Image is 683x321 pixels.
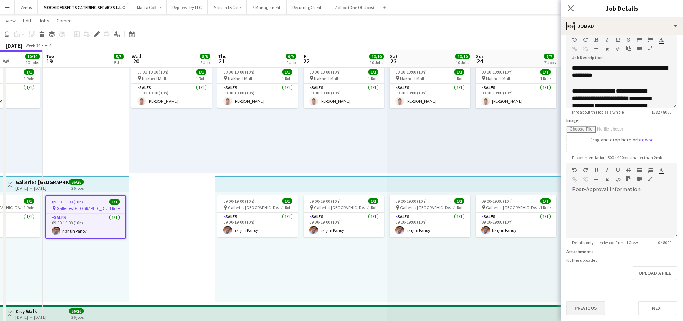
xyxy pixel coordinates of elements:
a: View [3,16,19,25]
app-card-role: Sales1/109:00-19:00 (10h)harjun Panoy [476,213,556,237]
span: 1 Role [368,76,378,81]
span: 09:00-19:00 (10h) [481,69,513,75]
span: 10/10 [369,54,384,59]
span: 09:00-19:00 (10h) [309,69,341,75]
app-card-role: Sales1/109:00-19:00 (10h)[PERSON_NAME] [217,84,298,108]
button: HTML Code [615,46,620,52]
button: Venus [15,0,38,14]
h3: City Walk [15,308,46,315]
button: Insert video [637,45,642,51]
div: 09:00-19:00 (10h)1/1 Galleries [GEOGRAPHIC_DATA]1 RoleSales1/109:00-19:00 (10h)harjun Panoy [217,195,298,237]
button: Fullscreen [648,176,653,182]
span: 09:00-19:00 (10h) [223,69,255,75]
span: 23 [389,57,398,65]
span: 09:00-19:00 (10h) [481,198,513,204]
span: 7/7 [544,54,554,59]
span: 09:00-19:00 (10h) [137,69,168,75]
button: Adhoc (One Off Jobs) [329,0,380,14]
button: HTML Code [615,177,620,183]
span: 10/10 [25,54,40,59]
button: Insert video [637,176,642,182]
span: Week 34 [24,43,42,48]
span: 09:00-19:00 (10h) [395,198,427,204]
app-job-card: 09:00-19:00 (10h)1/1 Nakheel Mall1 RoleSales1/109:00-19:00 (10h)[PERSON_NAME] [304,66,384,108]
div: 09:00-19:00 (10h)1/1 Nakheel Mall1 RoleSales1/109:00-19:00 (10h)[PERSON_NAME] [390,66,470,108]
span: View [6,17,16,24]
button: Horizontal Line [594,46,599,52]
span: Galleries [GEOGRAPHIC_DATA] [57,206,109,211]
button: Maisan15 Cafe [208,0,247,14]
span: Details only seen by confirmed Crew [566,240,644,245]
span: Galleries [GEOGRAPHIC_DATA] [400,205,454,210]
button: Clear Formatting [605,177,610,183]
app-job-card: 09:00-19:00 (10h)1/1 Nakheel Mall1 RoleSales1/109:00-19:00 (10h)[PERSON_NAME] [476,66,556,108]
div: No files uploaded. [566,258,677,263]
span: Nakheel Mall [142,76,166,81]
app-card-role: Sales1/109:00-19:00 (10h)harjun Panoy [390,213,470,237]
button: Paste as plain text [626,176,631,182]
button: Underline [615,37,620,43]
a: Jobs [36,16,52,25]
button: Rep Jewelry LLC [167,0,208,14]
span: 1 Role [282,76,292,81]
span: 1/1 [540,198,551,204]
span: 8/8 [200,54,210,59]
button: Masra Coffee [131,0,167,14]
span: 1/1 [196,69,206,75]
span: Galleries [GEOGRAPHIC_DATA] [228,205,282,210]
button: Italic [605,167,610,173]
h3: Galleries [GEOGRAPHIC_DATA] [15,179,69,185]
h3: Job Details [561,4,683,13]
div: 09:00-19:00 (10h)1/1 Galleries [GEOGRAPHIC_DATA]1 RoleSales1/109:00-19:00 (10h)harjun Panoy [390,195,470,237]
app-card-role: Sales1/109:00-19:00 (10h)[PERSON_NAME] [304,84,384,108]
span: 1 Role [454,76,464,81]
app-job-card: 09:00-19:00 (10h)1/1 Galleries [GEOGRAPHIC_DATA]1 RoleSales1/109:00-19:00 (10h)harjun Panoy [45,195,126,239]
span: 19 [45,57,54,65]
app-card-role: Sales1/109:00-19:00 (10h)[PERSON_NAME] [131,84,212,108]
span: 1/1 [109,199,120,205]
button: Ordered List [648,167,653,173]
span: Sun [476,53,485,60]
span: Sat [390,53,398,60]
span: Nakheel Mall [228,76,252,81]
label: Attachments [566,249,593,254]
span: 1/1 [368,69,378,75]
a: Comms [54,16,76,25]
span: Nakheel Mall [314,76,338,81]
div: 8 Jobs [200,60,211,65]
span: 1 Role [540,205,551,210]
app-card-role: Sales1/109:00-19:00 (10h)harjun Panoy [46,214,125,238]
span: 1/1 [540,69,551,75]
button: Upload a file [633,266,677,280]
span: Galleries [GEOGRAPHIC_DATA] [486,205,540,210]
button: Next [638,301,677,315]
button: Unordered List [637,167,642,173]
span: Thu [218,53,227,60]
span: 10/10 [455,54,470,59]
button: Horizontal Line [594,177,599,183]
span: 1/1 [24,198,34,204]
span: 9/9 [286,54,296,59]
div: [DATE] → [DATE] [15,315,46,320]
div: 26 jobs [71,314,84,320]
app-card-role: Sales1/109:00-19:00 (10h)[PERSON_NAME] [476,84,556,108]
span: Tue [46,53,54,60]
div: 10 Jobs [456,60,469,65]
span: Wed [132,53,141,60]
span: 1/1 [282,69,292,75]
div: 5 Jobs [114,60,125,65]
button: Ordered List [648,37,653,43]
button: Unordered List [637,37,642,43]
div: 09:00-19:00 (10h)1/1 Galleries [GEOGRAPHIC_DATA]1 RoleSales1/109:00-19:00 (10h)harjun Panoy [304,195,384,237]
button: 7 Management [247,0,287,14]
span: 1 Role [24,205,34,210]
button: Strikethrough [626,167,631,173]
div: [DATE] → [DATE] [15,185,69,191]
div: 7 Jobs [544,60,556,65]
span: 1382 / 8000 [646,109,677,115]
button: Bold [594,37,599,43]
span: Galleries [GEOGRAPHIC_DATA] [314,205,368,210]
app-job-card: 09:00-19:00 (10h)1/1 Nakheel Mall1 RoleSales1/109:00-19:00 (10h)[PERSON_NAME] [217,66,298,108]
button: Bold [594,167,599,173]
span: 1/1 [368,198,378,204]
